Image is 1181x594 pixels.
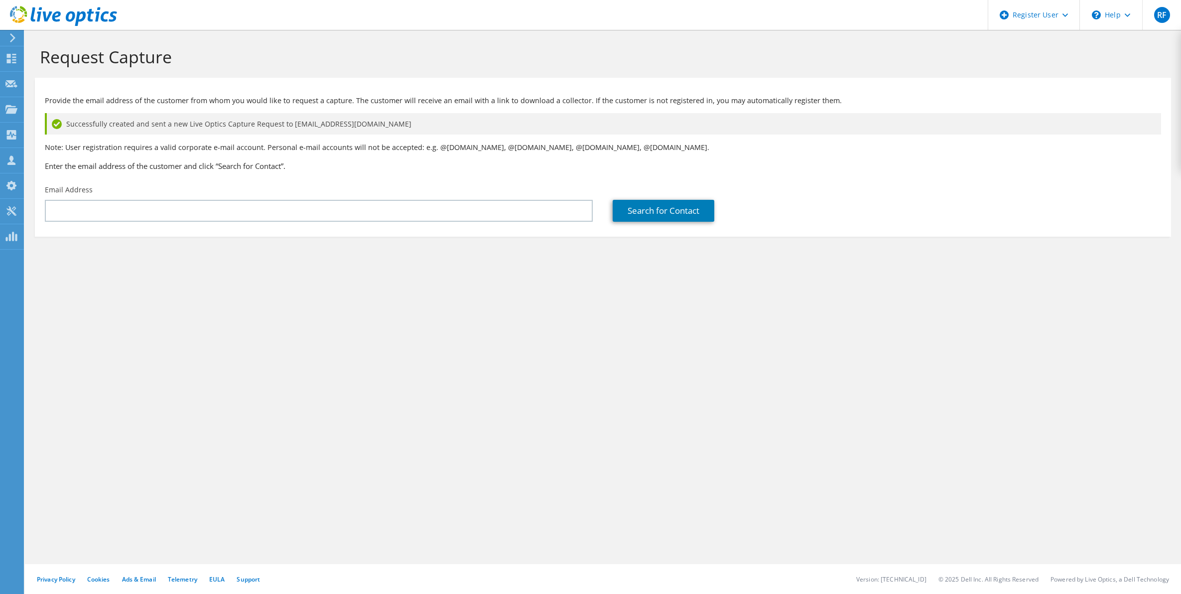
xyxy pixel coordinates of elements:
[122,575,156,584] a: Ads & Email
[1092,10,1101,19] svg: \n
[856,575,926,584] li: Version: [TECHNICAL_ID]
[168,575,197,584] a: Telemetry
[237,575,260,584] a: Support
[1154,7,1170,23] span: RF
[613,200,714,222] a: Search for Contact
[45,160,1161,171] h3: Enter the email address of the customer and click “Search for Contact”.
[87,575,110,584] a: Cookies
[938,575,1039,584] li: © 2025 Dell Inc. All Rights Reserved
[45,185,93,195] label: Email Address
[40,46,1161,67] h1: Request Capture
[37,575,75,584] a: Privacy Policy
[45,95,1161,106] p: Provide the email address of the customer from whom you would like to request a capture. The cust...
[45,142,1161,153] p: Note: User registration requires a valid corporate e-mail account. Personal e-mail accounts will ...
[1050,575,1169,584] li: Powered by Live Optics, a Dell Technology
[66,119,411,130] span: Successfully created and sent a new Live Optics Capture Request to [EMAIL_ADDRESS][DOMAIN_NAME]
[209,575,225,584] a: EULA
